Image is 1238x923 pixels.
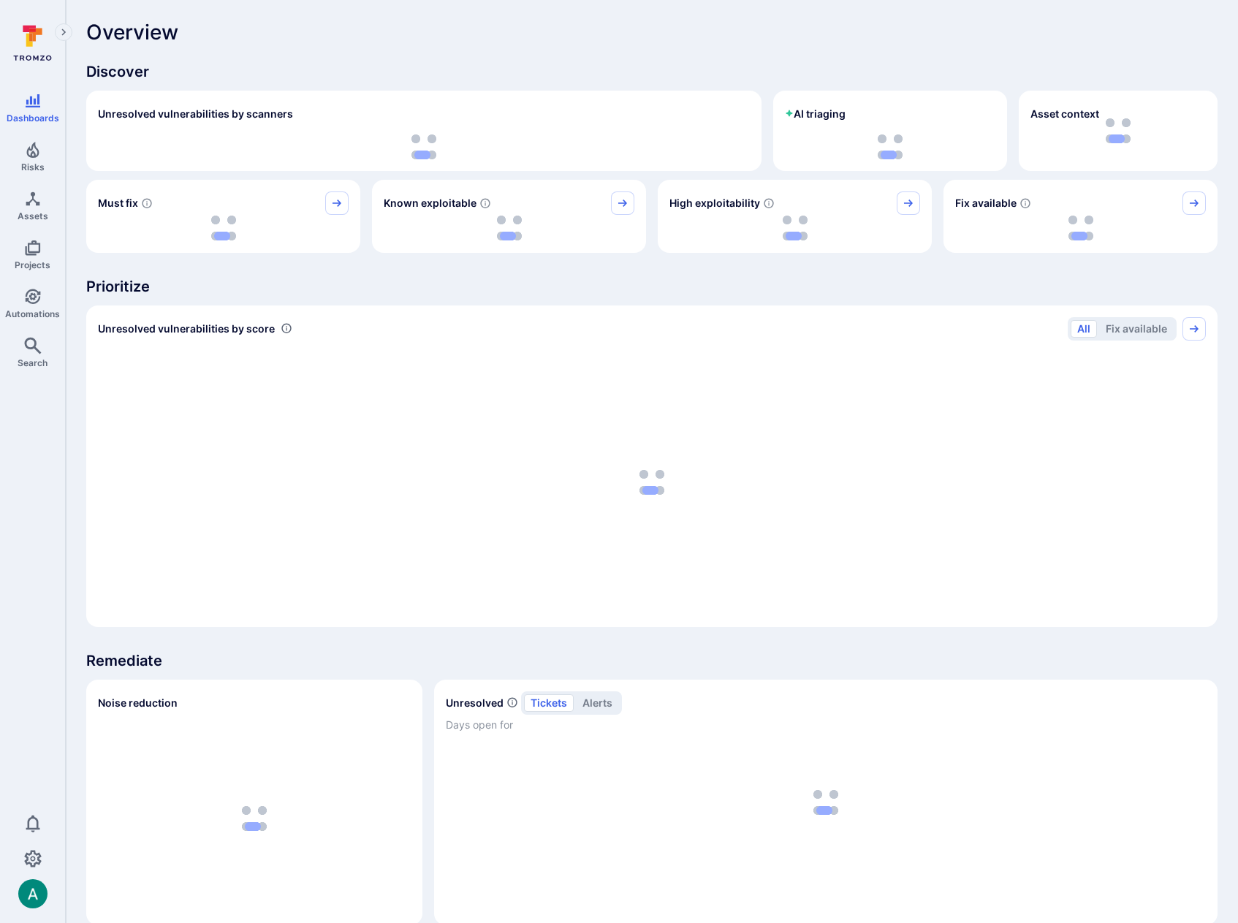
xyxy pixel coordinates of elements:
div: loading spinner [955,215,1206,241]
button: tickets [524,694,574,712]
div: loading spinner [669,215,920,241]
img: Loading... [783,216,808,240]
img: Loading... [878,134,903,159]
h2: Unresolved [446,696,504,710]
span: Number of unresolved items by priority and days open [506,695,518,710]
div: Number of vulnerabilities in status 'Open' 'Triaged' and 'In process' grouped by score [281,321,292,336]
button: Expand navigation menu [55,23,72,41]
span: High exploitability [669,196,760,210]
span: Noise reduction [98,696,178,709]
button: All [1071,320,1097,338]
span: Known exploitable [384,196,476,210]
button: Fix available [1099,320,1174,338]
svg: Vulnerabilities with fix available [1019,197,1031,209]
span: Fix available [955,196,1017,210]
span: Risks [21,162,45,172]
span: Dashboards [7,113,59,124]
div: loading spinner [384,215,634,241]
span: Prioritize [86,276,1218,297]
span: Asset context [1030,107,1099,121]
span: Overview [86,20,178,44]
span: Days open for [446,718,1206,732]
span: Must fix [98,196,138,210]
img: Loading... [411,134,436,159]
div: Must fix [86,180,360,253]
img: Loading... [242,806,267,831]
span: Remediate [86,650,1218,671]
span: Discover [86,61,1218,82]
div: Fix available [943,180,1218,253]
img: Loading... [1068,216,1093,240]
div: loading spinner [98,723,411,913]
img: Loading... [639,470,664,495]
span: Unresolved vulnerabilities by score [98,322,275,336]
span: Search [18,357,48,368]
div: Arjan Dehar [18,879,48,908]
i: Expand navigation menu [58,26,69,39]
button: alerts [576,694,619,712]
img: ACg8ocLSa5mPYBaXNx3eFu_EmspyJX0laNWN7cXOFirfQ7srZveEpg=s96-c [18,879,48,908]
svg: Confirmed exploitable by KEV [479,197,491,209]
div: High exploitability [658,180,932,253]
div: loading spinner [98,215,349,241]
img: Loading... [211,216,236,240]
span: Assets [18,210,48,221]
div: loading spinner [98,349,1206,615]
h2: AI triaging [785,107,846,121]
span: Automations [5,308,60,319]
div: Known exploitable [372,180,646,253]
img: Loading... [497,216,522,240]
svg: EPSS score ≥ 0.7 [763,197,775,209]
h2: Unresolved vulnerabilities by scanners [98,107,293,121]
div: loading spinner [98,134,750,159]
span: Projects [15,259,50,270]
svg: Risk score >=40 , missed SLA [141,197,153,209]
div: loading spinner [785,134,995,159]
